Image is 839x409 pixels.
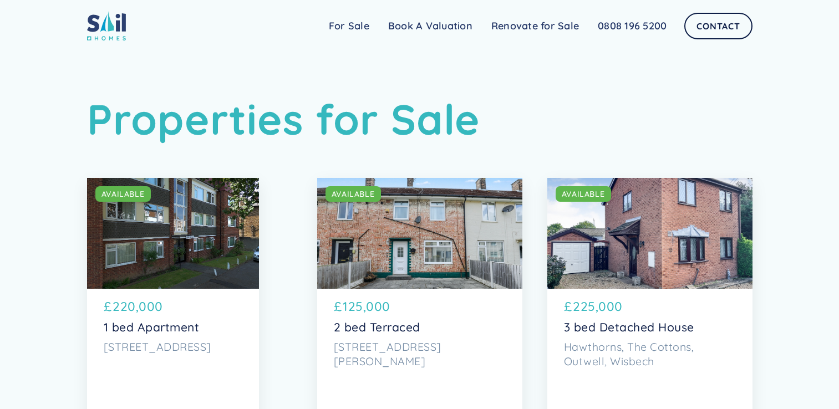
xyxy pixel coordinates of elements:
h1: Properties for Sale [87,94,752,145]
div: AVAILABLE [332,188,375,200]
div: AVAILABLE [562,188,605,200]
a: For Sale [319,15,379,37]
p: 1 bed Apartment [104,320,242,334]
p: Hawthorns, The Cottons, Outwell, Wisbech [564,340,736,368]
p: 125,000 [343,297,390,316]
p: 3 bed Detached House [564,320,736,334]
p: £ [564,297,572,316]
p: 2 bed Terraced [334,320,506,334]
p: £ [104,297,112,316]
p: 225,000 [573,297,623,316]
p: [STREET_ADDRESS][PERSON_NAME] [334,340,506,368]
a: Book A Valuation [379,15,482,37]
a: Contact [684,13,752,39]
a: Renovate for Sale [482,15,588,37]
a: 0808 196 5200 [588,15,676,37]
p: [STREET_ADDRESS] [104,340,242,354]
p: 220,000 [113,297,163,316]
p: £ [334,297,342,316]
div: AVAILABLE [101,188,145,200]
img: sail home logo colored [87,11,126,40]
